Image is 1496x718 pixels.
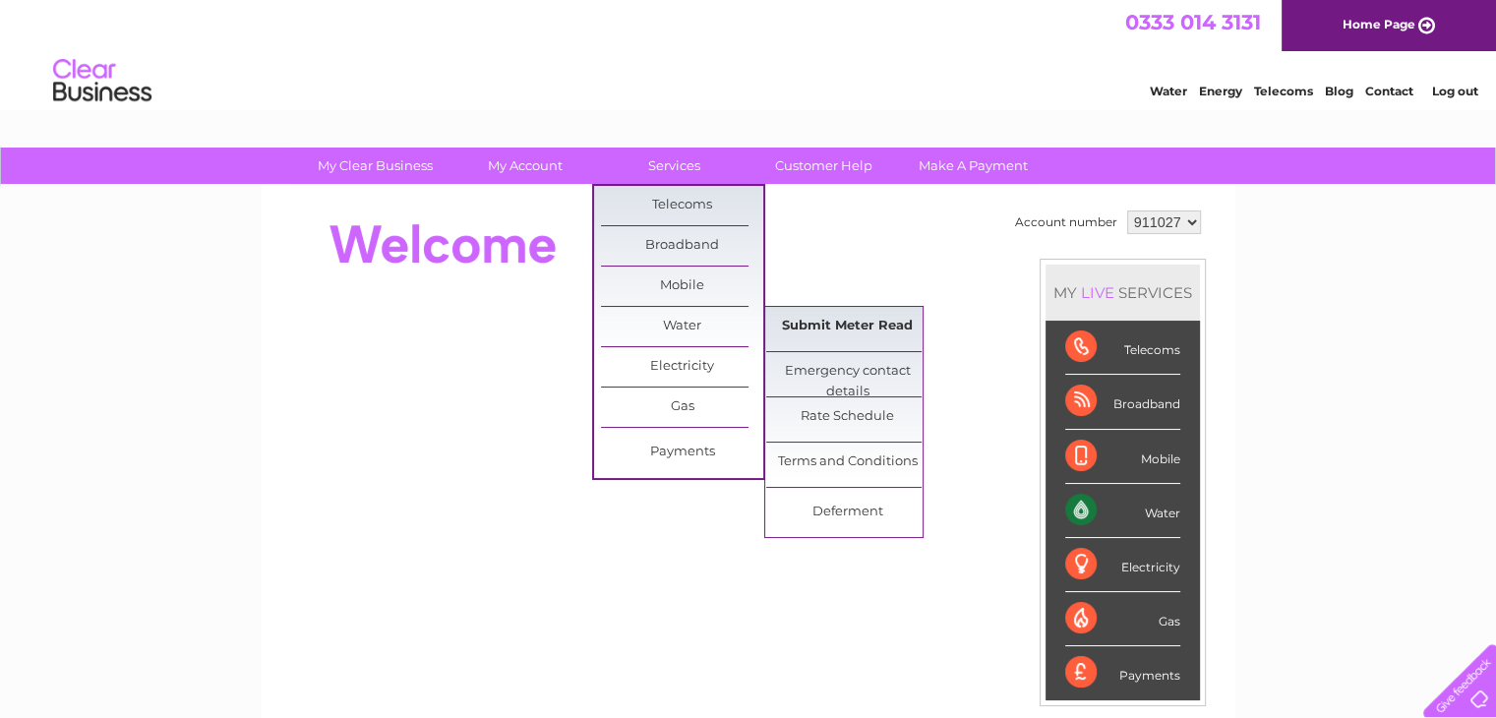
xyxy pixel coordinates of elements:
[1010,206,1122,239] td: Account number
[1125,10,1261,34] a: 0333 014 3131
[1150,84,1187,98] a: Water
[1365,84,1413,98] a: Contact
[601,433,763,472] a: Payments
[601,388,763,427] a: Gas
[1065,538,1180,592] div: Electricity
[1065,592,1180,646] div: Gas
[601,347,763,387] a: Electricity
[1065,321,1180,375] div: Telecoms
[601,307,763,346] a: Water
[52,51,152,111] img: logo.png
[1046,265,1200,321] div: MY SERVICES
[743,148,905,184] a: Customer Help
[1077,283,1118,302] div: LIVE
[1325,84,1353,98] a: Blog
[1065,375,1180,429] div: Broadband
[892,148,1054,184] a: Make A Payment
[1065,646,1180,699] div: Payments
[593,148,755,184] a: Services
[1254,84,1313,98] a: Telecoms
[1065,430,1180,484] div: Mobile
[1199,84,1242,98] a: Energy
[601,226,763,266] a: Broadband
[766,307,928,346] a: Submit Meter Read
[766,443,928,482] a: Terms and Conditions
[601,267,763,306] a: Mobile
[766,352,928,391] a: Emergency contact details
[1431,84,1477,98] a: Log out
[444,148,606,184] a: My Account
[1065,484,1180,538] div: Water
[766,397,928,437] a: Rate Schedule
[766,493,928,532] a: Deferment
[284,11,1214,95] div: Clear Business is a trading name of Verastar Limited (registered in [GEOGRAPHIC_DATA] No. 3667643...
[601,186,763,225] a: Telecoms
[294,148,456,184] a: My Clear Business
